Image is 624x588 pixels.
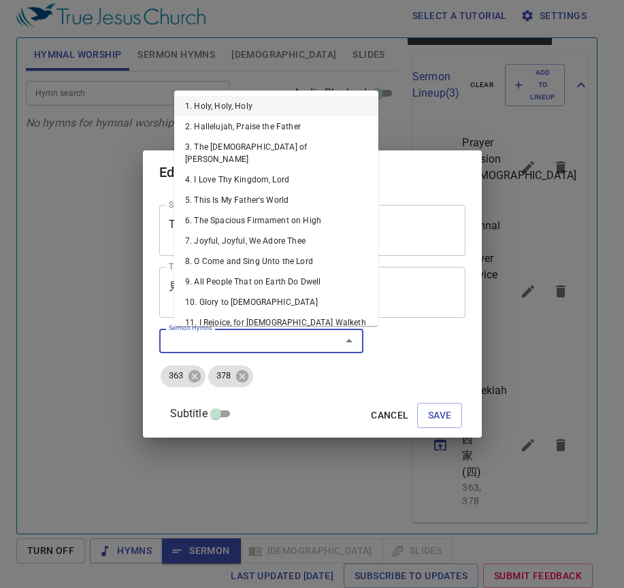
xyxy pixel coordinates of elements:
[174,116,378,137] li: 2. Hallelujah, Praise the Father
[174,96,378,116] li: 1. Holy, Holy, Holy
[365,403,414,428] button: Cancel
[174,137,378,169] li: 3. The [DEMOGRAPHIC_DATA] of [PERSON_NAME]
[174,210,378,231] li: 6. The Spacious Firmament on High
[340,331,359,350] button: Close
[371,407,408,424] span: Cancel
[428,407,452,424] span: Save
[174,251,378,272] li: 8. O Come and Sing Unto the Lord
[208,370,239,382] span: 378
[174,272,378,292] li: 9. All People That on Earth Do Dwell
[169,280,456,306] textarea: 見證會
[174,190,378,210] li: 5. This Is My Father's World
[161,370,191,382] span: 363
[159,161,465,183] h2: Edit Sermon
[174,292,378,312] li: 10. Glory to [DEMOGRAPHIC_DATA]
[51,69,94,88] div: 禱告會
[208,365,253,387] div: 378
[174,312,378,345] li: 11. I Rejoice, for [DEMOGRAPHIC_DATA] Walketh by My Side
[170,406,208,422] span: Subtitle
[13,39,131,59] div: Prayer Session
[169,218,456,244] textarea: Testimony Session
[417,403,463,428] button: Save
[161,365,206,387] div: 363
[174,231,378,251] li: 7. Joyful, Joyful, We Adore Thee
[174,169,378,190] li: 4. I Love Thy Kingdom, Lord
